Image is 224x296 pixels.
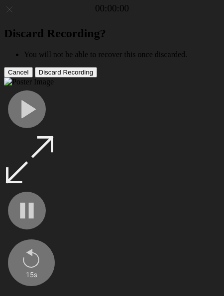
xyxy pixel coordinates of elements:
li: You will not be able to recover this once discarded. [24,50,220,59]
button: Discard Recording [35,67,98,77]
img: Poster Image [4,77,54,86]
button: Cancel [4,67,33,77]
a: 00:00:00 [95,3,129,14]
h2: Discard Recording? [4,27,220,40]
